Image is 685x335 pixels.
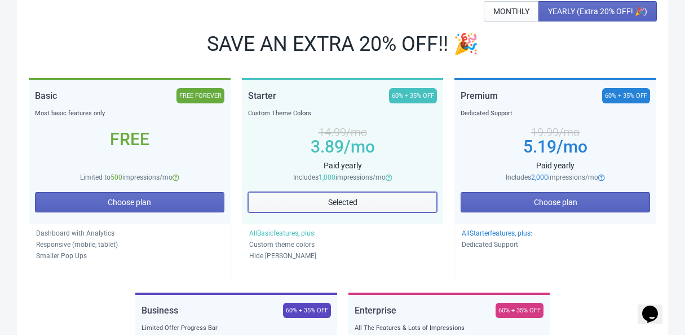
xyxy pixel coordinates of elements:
[462,229,532,237] span: All Starter features, plus:
[28,35,657,53] div: SAVE AN EXTRA 20% OFF!! 🎉
[461,88,498,103] div: Premium
[248,192,437,212] button: Selected
[248,128,437,137] div: 14.99 /mo
[461,160,650,172] div: Paid yearly
[328,198,357,207] span: Selected
[496,303,543,318] div: 60% + 35% OFF
[249,250,436,262] p: Hide [PERSON_NAME]
[355,323,544,334] div: All The Features & Lots of Impressions
[35,172,224,183] div: Limited to impressions/mo
[35,192,224,212] button: Choose plan
[484,1,539,21] button: MONTHLY
[355,303,396,318] div: Enterprise
[36,239,223,250] p: Responsive (mobile, tablet)
[548,7,647,16] span: YEARLY (Extra 20% OFF! 🎉)
[293,173,386,181] span: Includes impressions/mo
[493,7,529,16] span: MONTHLY
[344,137,375,156] span: /mo
[36,228,223,239] p: Dashboard with Analytics
[506,173,598,181] span: Includes impressions/mo
[111,173,122,181] span: 500
[534,198,577,207] span: Choose plan
[248,160,437,172] div: Paid yearly
[248,142,437,151] div: 3.89
[35,135,224,144] div: Free
[35,108,224,119] div: Most basic features only
[249,239,436,250] p: Custom theme colors
[461,142,650,151] div: 5.19
[461,108,650,119] div: Dedicated Support
[35,88,57,103] div: Basic
[283,303,331,318] div: 60% + 35% OFF
[36,250,223,262] p: Smaller Pop Ups
[108,198,151,207] span: Choose plan
[142,303,178,318] div: Business
[389,88,437,103] div: 60% + 35% OFF
[461,128,650,137] div: 19.99 /mo
[142,323,331,334] div: Limited Offer Progress Bar
[602,88,650,103] div: 60% + 35% OFF
[531,173,548,181] span: 2,000
[248,108,437,119] div: Custom Theme Colors
[538,1,657,21] button: YEARLY (Extra 20% OFF! 🎉)
[462,239,649,250] p: Dedicated Support
[556,137,587,156] span: /mo
[176,88,224,103] div: FREE FOREVER
[248,88,276,103] div: Starter
[319,173,335,181] span: 1,000
[461,192,650,212] button: Choose plan
[249,229,316,237] span: All Basic features, plus:
[638,290,674,324] iframe: chat widget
